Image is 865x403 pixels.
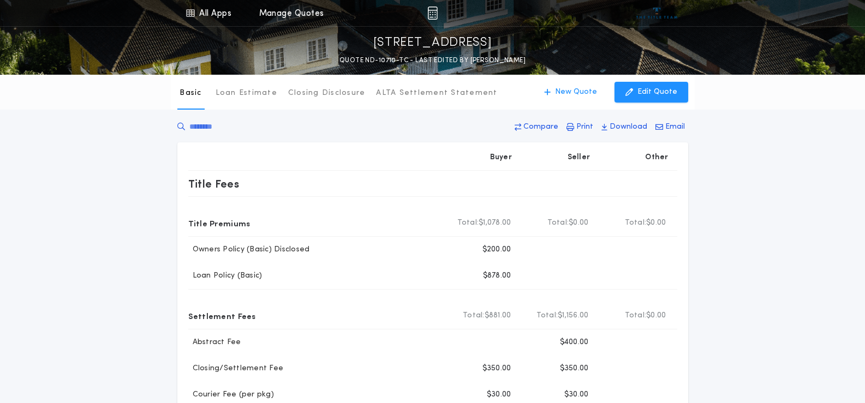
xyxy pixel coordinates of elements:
[457,218,479,228] b: Total:
[188,389,274,400] p: Courier Fee (per pkg)
[576,122,593,133] p: Print
[188,214,250,232] p: Title Premiums
[636,8,677,19] img: vs-icon
[625,310,647,321] b: Total:
[188,307,256,324] p: Settlement Fees
[373,34,492,52] p: [STREET_ADDRESS]
[625,218,647,228] b: Total:
[511,117,562,137] button: Compare
[645,152,668,163] p: Other
[188,270,263,281] p: Loan Policy (Basic)
[427,7,438,20] img: img
[547,218,569,228] b: Total:
[646,310,666,321] span: $0.00
[180,88,201,99] p: Basic
[564,389,589,400] p: $30.00
[523,122,558,133] p: Compare
[665,122,685,133] p: Email
[563,117,596,137] button: Print
[188,175,240,193] p: Title Fees
[568,152,590,163] p: Seller
[188,244,310,255] p: Owners Policy (Basic) Disclosed
[479,218,511,228] span: $1,078.00
[560,337,589,348] p: $400.00
[288,88,366,99] p: Closing Disclosure
[558,310,588,321] span: $1,156.00
[533,82,608,103] button: New Quote
[646,218,666,228] span: $0.00
[490,152,512,163] p: Buyer
[615,82,688,103] button: Edit Quote
[610,122,647,133] p: Download
[188,337,241,348] p: Abstract Fee
[536,310,558,321] b: Total:
[463,310,485,321] b: Total:
[339,55,526,66] p: QUOTE ND-10710-TC - LAST EDITED BY [PERSON_NAME]
[652,117,688,137] button: Email
[487,389,511,400] p: $30.00
[560,363,589,374] p: $350.00
[485,310,511,321] span: $881.00
[188,363,284,374] p: Closing/Settlement Fee
[637,87,677,98] p: Edit Quote
[569,218,588,228] span: $0.00
[598,117,651,137] button: Download
[482,363,511,374] p: $350.00
[376,88,497,99] p: ALTA Settlement Statement
[483,270,511,281] p: $878.00
[555,87,597,98] p: New Quote
[216,88,277,99] p: Loan Estimate
[482,244,511,255] p: $200.00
